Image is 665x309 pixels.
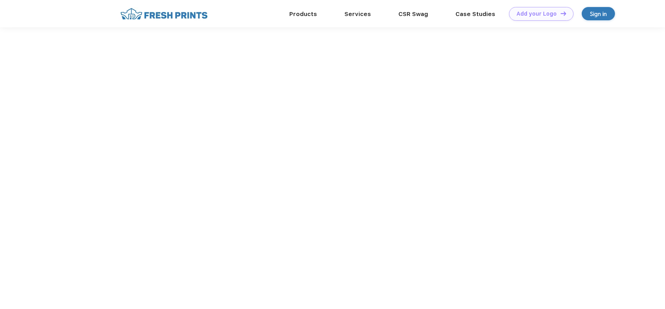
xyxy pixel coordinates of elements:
[344,11,371,18] a: Services
[398,11,428,18] a: CSR Swag
[590,9,607,18] div: Sign in
[118,7,210,21] img: fo%20logo%202.webp
[582,7,615,20] a: Sign in
[289,11,317,18] a: Products
[516,11,557,17] div: Add your Logo
[561,11,566,16] img: DT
